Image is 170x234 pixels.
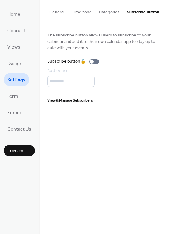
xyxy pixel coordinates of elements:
[7,75,25,85] span: Settings
[4,106,26,119] a: Embed
[4,7,24,21] a: Home
[4,40,24,53] a: Views
[7,43,20,52] span: Views
[7,92,18,102] span: Form
[47,98,95,102] a: View & Manage Subscribers >
[7,125,31,134] span: Contact Us
[4,24,29,37] a: Connect
[4,89,22,103] a: Form
[47,32,162,51] span: The subscribe button allows users to subscribe to your calendar and add it to their own calendar ...
[4,122,35,136] a: Contact Us
[4,145,35,156] button: Upgrade
[10,148,29,154] span: Upgrade
[4,57,26,70] a: Design
[7,108,22,118] span: Embed
[7,10,20,19] span: Home
[7,59,22,69] span: Design
[7,26,26,36] span: Connect
[4,73,29,86] a: Settings
[47,97,93,104] span: View & Manage Subscribers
